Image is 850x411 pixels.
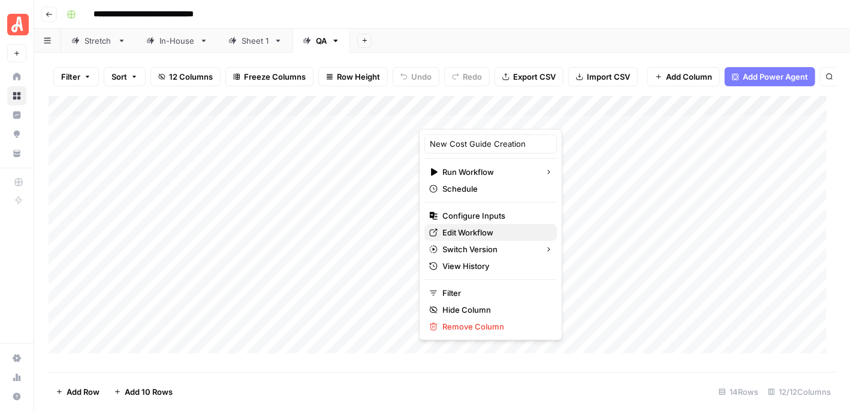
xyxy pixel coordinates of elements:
[7,86,26,105] a: Browse
[61,29,136,53] a: Stretch
[67,386,100,398] span: Add Row
[49,382,107,401] button: Add Row
[411,71,432,83] span: Undo
[318,67,388,86] button: Row Height
[218,29,293,53] a: Sheet 1
[107,382,180,401] button: Add 10 Rows
[125,386,173,398] span: Add 10 Rows
[442,287,547,299] span: Filter
[244,71,306,83] span: Freeze Columns
[763,382,836,401] div: 12/12 Columns
[495,67,563,86] button: Export CSV
[7,10,26,40] button: Workspace: Angi
[7,368,26,387] a: Usage
[442,166,535,178] span: Run Workflow
[293,29,350,53] a: QA
[444,67,490,86] button: Redo
[85,35,113,47] div: Stretch
[647,67,720,86] button: Add Column
[53,67,99,86] button: Filter
[442,304,547,316] span: Hide Column
[442,183,547,195] span: Schedule
[442,243,535,255] span: Switch Version
[150,67,221,86] button: 12 Columns
[7,349,26,368] a: Settings
[7,14,29,35] img: Angi Logo
[7,105,26,125] a: Insights
[7,387,26,406] button: Help + Support
[61,71,80,83] span: Filter
[104,67,146,86] button: Sort
[568,67,638,86] button: Import CSV
[136,29,218,53] a: In-House
[463,71,482,83] span: Redo
[7,144,26,163] a: Your Data
[714,382,763,401] div: 14 Rows
[159,35,195,47] div: In-House
[442,321,547,333] span: Remove Column
[666,71,712,83] span: Add Column
[442,210,547,222] span: Configure Inputs
[169,71,213,83] span: 12 Columns
[513,71,556,83] span: Export CSV
[743,71,808,83] span: Add Power Agent
[111,71,127,83] span: Sort
[725,67,815,86] button: Add Power Agent
[7,67,26,86] a: Home
[393,67,439,86] button: Undo
[7,125,26,144] a: Opportunities
[225,67,314,86] button: Freeze Columns
[442,226,547,238] span: Edit Workflow
[316,35,327,47] div: QA
[587,71,630,83] span: Import CSV
[337,71,380,83] span: Row Height
[242,35,269,47] div: Sheet 1
[442,260,547,272] span: View History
